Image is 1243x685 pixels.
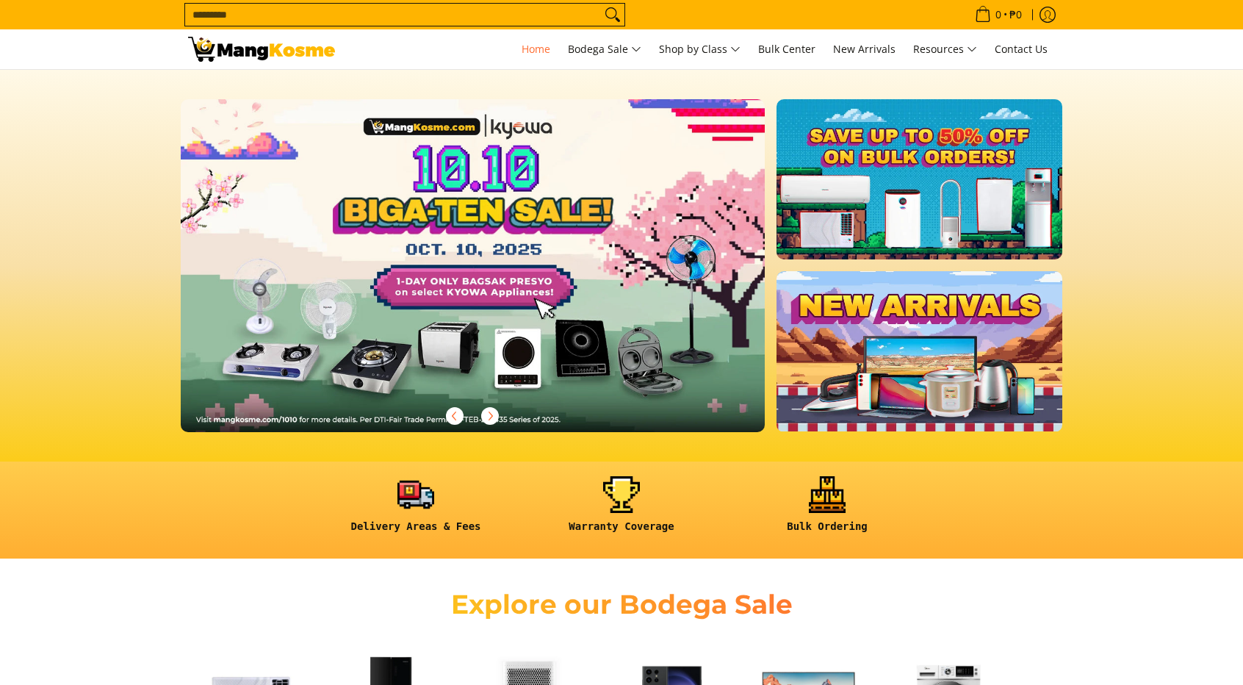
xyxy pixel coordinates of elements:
[652,29,748,69] a: Shop by Class
[514,29,558,69] a: Home
[751,29,823,69] a: Bulk Center
[913,40,977,59] span: Resources
[970,7,1026,23] span: •
[320,476,511,545] a: <h6><strong>Delivery Areas & Fees</strong></h6>
[987,29,1055,69] a: Contact Us
[833,42,896,56] span: New Arrivals
[995,42,1048,56] span: Contact Us
[758,42,815,56] span: Bulk Center
[601,4,624,26] button: Search
[181,99,812,456] a: More
[474,400,506,432] button: Next
[732,476,923,545] a: <h6><strong>Bulk Ordering</strong></h6>
[659,40,741,59] span: Shop by Class
[408,588,835,621] h2: Explore our Bodega Sale
[522,42,550,56] span: Home
[906,29,984,69] a: Resources
[350,29,1055,69] nav: Main Menu
[526,476,717,545] a: <h6><strong>Warranty Coverage</strong></h6>
[568,40,641,59] span: Bodega Sale
[993,10,1004,20] span: 0
[188,37,335,62] img: Mang Kosme: Your Home Appliances Warehouse Sale Partner!
[439,400,471,432] button: Previous
[826,29,903,69] a: New Arrivals
[561,29,649,69] a: Bodega Sale
[1007,10,1024,20] span: ₱0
